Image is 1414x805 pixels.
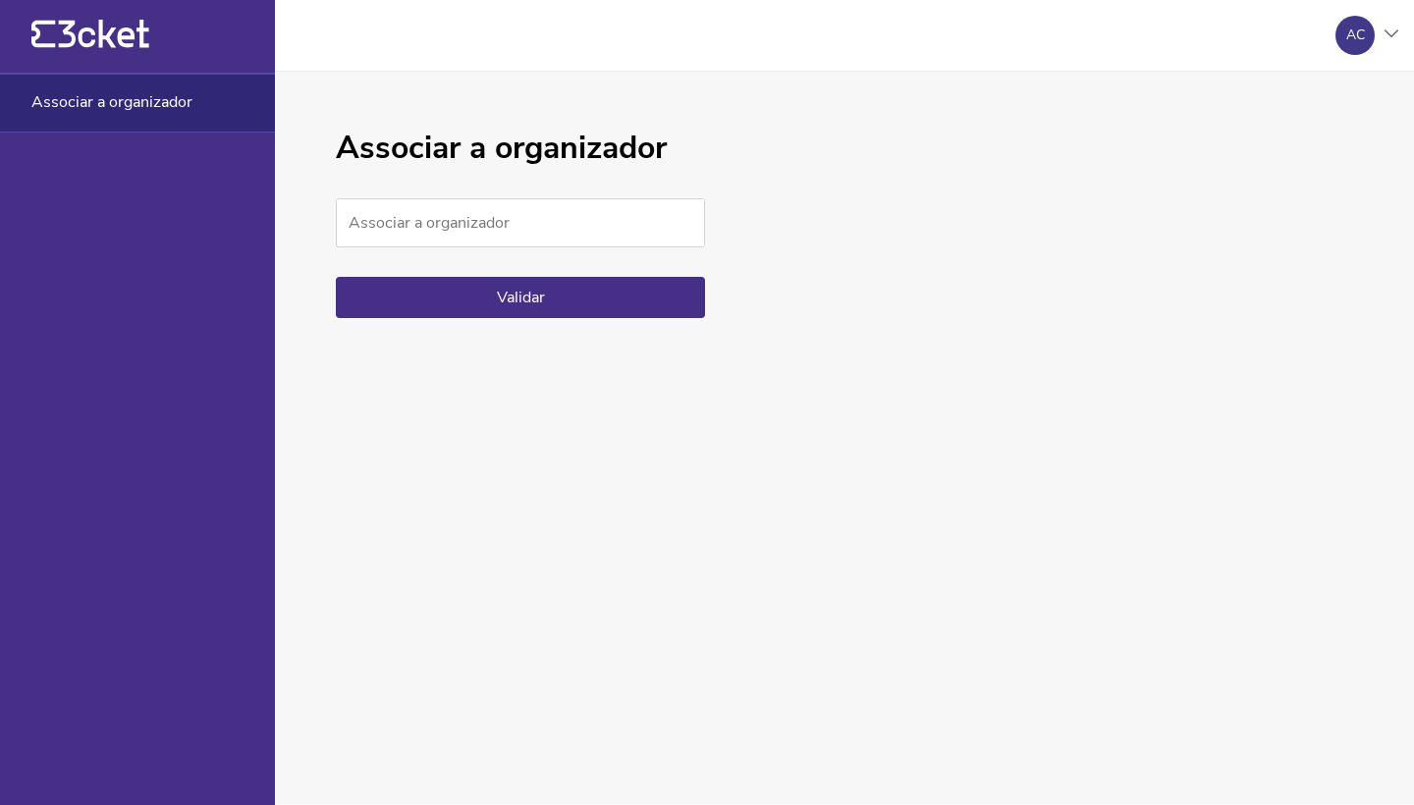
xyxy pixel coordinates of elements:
[1346,27,1365,43] div: AC
[31,39,149,53] a: {' '}
[336,198,705,247] input: Associar a organizador
[336,131,705,167] h1: Associar a organizador
[336,277,705,318] button: Validar
[31,93,192,111] span: Associar a organizador
[31,21,55,48] g: {' '}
